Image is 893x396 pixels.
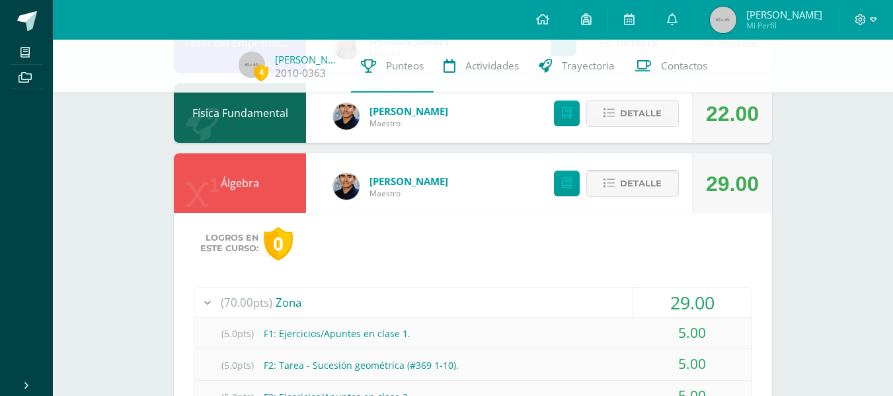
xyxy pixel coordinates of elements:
[661,59,707,73] span: Contactos
[434,40,529,93] a: Actividades
[194,288,752,317] div: Zona
[254,64,268,81] span: 4
[211,319,264,348] span: (5.0pts)
[710,7,736,33] img: 45x45
[706,154,759,214] div: 29.00
[620,171,662,196] span: Detalle
[275,66,326,80] a: 2010-0363
[264,227,293,260] div: 0
[194,350,752,380] div: F2: Tarea - Sucesión geométrica (#369 1-10).
[633,349,752,379] div: 5.00
[200,233,258,254] span: Logros en este curso:
[586,100,679,127] button: Detalle
[369,118,448,129] span: Maestro
[706,84,759,143] div: 22.00
[620,101,662,126] span: Detalle
[275,53,341,66] a: [PERSON_NAME]
[333,173,360,200] img: 118ee4e8e89fd28cfd44e91cd8d7a532.png
[386,59,424,73] span: Punteos
[369,175,448,188] a: [PERSON_NAME]
[221,288,272,317] span: (70.00pts)
[586,170,679,197] button: Detalle
[211,350,264,380] span: (5.0pts)
[369,104,448,118] a: [PERSON_NAME]
[351,40,434,93] a: Punteos
[529,40,625,93] a: Trayectoria
[465,59,519,73] span: Actividades
[194,319,752,348] div: F1: Ejercicios/Apuntes en clase 1.
[562,59,615,73] span: Trayectoria
[333,103,360,130] img: 118ee4e8e89fd28cfd44e91cd8d7a532.png
[239,52,265,78] img: 45x45
[633,288,752,317] div: 29.00
[746,8,822,21] span: [PERSON_NAME]
[369,188,448,199] span: Maestro
[174,83,306,143] div: Física Fundamental
[174,153,306,213] div: Álgebra
[633,318,752,348] div: 5.00
[625,40,717,93] a: Contactos
[746,20,822,31] span: Mi Perfil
